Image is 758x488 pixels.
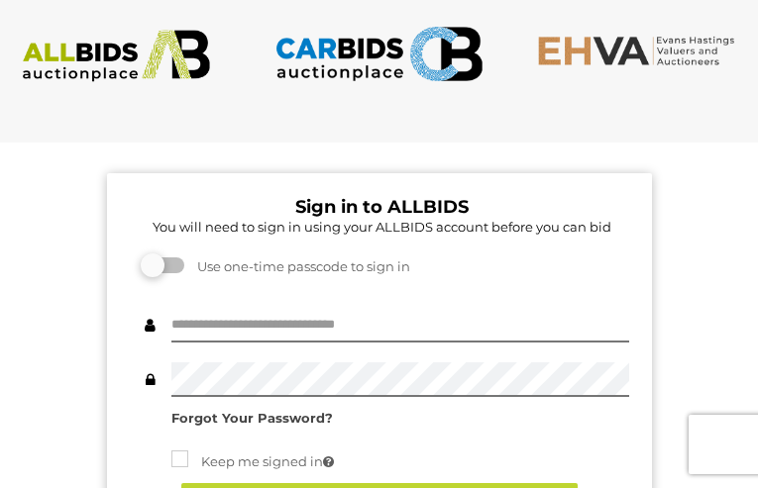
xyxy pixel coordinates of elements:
label: Keep me signed in [171,450,334,473]
a: Forgot Your Password? [171,410,333,426]
h5: You will need to sign in using your ALLBIDS account before you can bid [135,220,629,234]
span: Use one-time passcode to sign in [187,258,410,274]
b: Sign in to ALLBIDS [295,196,469,218]
img: EHVA.com.au [537,35,746,66]
img: ALLBIDS.com.au [12,30,221,82]
img: CARBIDS.com.au [274,20,484,88]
